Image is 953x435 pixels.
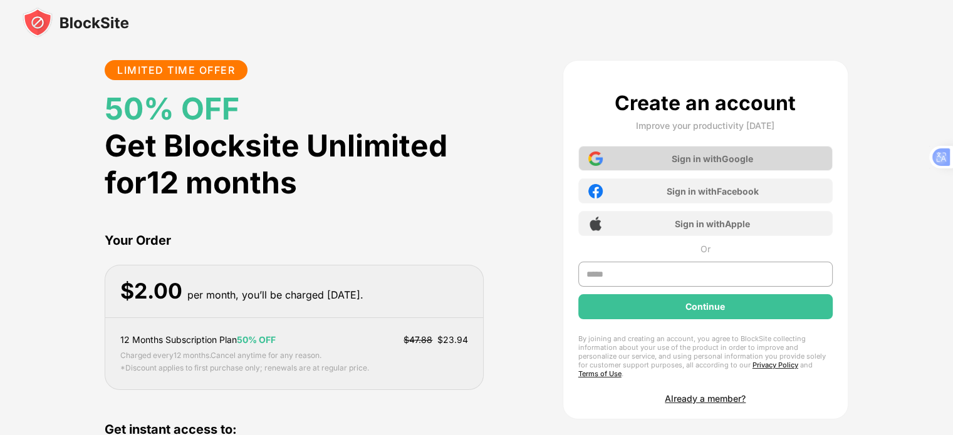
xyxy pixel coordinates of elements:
[665,393,746,404] div: Already a member?
[685,302,725,312] div: Continue
[237,334,276,345] span: 50% OFF
[636,120,774,131] div: Improve your productivity [DATE]
[578,334,833,378] div: By joining and creating an account, you agree to BlockSite collecting information about your use ...
[667,186,759,197] div: Sign in with Facebook
[120,333,276,347] div: 12 Months Subscription Plan
[105,90,484,201] div: Get Blocksite Unlimited for 12 months
[675,218,750,229] div: Sign in with Apple
[700,243,711,254] div: Or
[404,333,432,347] div: $47.88
[187,286,363,304] div: per month, you’ll be charged [DATE].
[588,217,603,231] img: apple-icon.png
[105,90,239,127] a: 50% OFF
[117,64,235,76] div: LIMITED TIME OFFER
[404,333,468,347] div: $ 23.94
[105,231,484,250] div: Your Order
[615,91,796,115] div: Create an account
[23,8,129,38] img: blocksite-icon-black.svg
[120,279,182,304] div: $ 2.00
[578,369,622,378] a: Terms of Use
[120,349,369,374] div: Charged every 12 months . Cancel anytime for any reason. *Discount applies to first purchase only...
[753,361,798,369] a: Privacy Policy
[588,184,603,198] img: facebook-icon.png
[672,153,753,164] div: Sign in with Google
[588,151,603,166] img: google-icon.png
